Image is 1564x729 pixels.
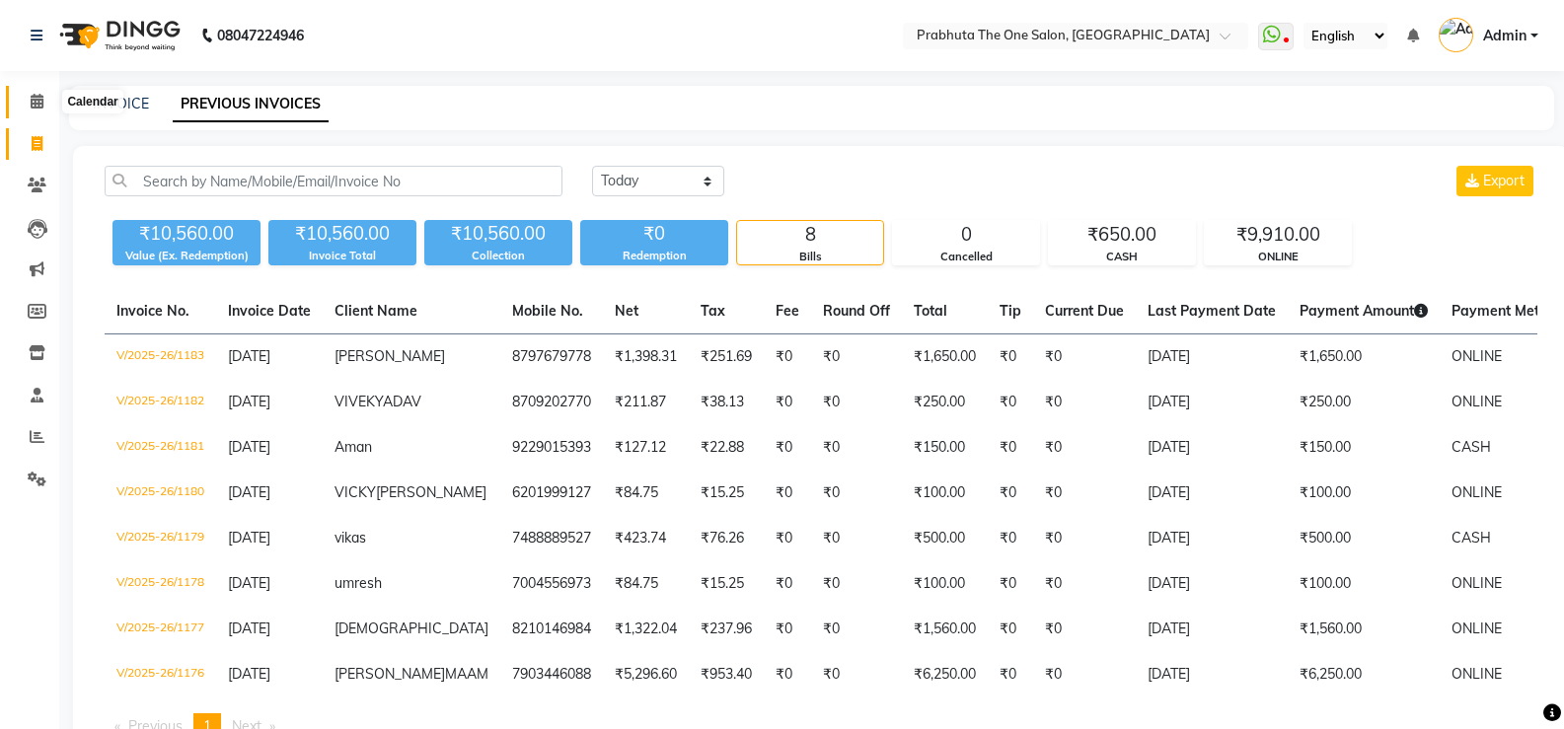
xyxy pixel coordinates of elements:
td: ₹0 [764,516,811,561]
td: 8210146984 [500,607,603,652]
td: ₹150.00 [1288,425,1440,471]
div: Calendar [62,90,122,113]
td: ₹100.00 [1288,471,1440,516]
td: [DATE] [1136,652,1288,697]
td: ₹0 [1033,607,1136,652]
td: ₹237.96 [689,607,764,652]
td: ₹1,322.04 [603,607,689,652]
td: ₹251.69 [689,334,764,381]
td: ₹0 [811,380,902,425]
td: ₹0 [988,334,1033,381]
td: ₹6,250.00 [1288,652,1440,697]
td: ₹0 [811,652,902,697]
span: Payment Amount [1300,302,1428,320]
td: ₹100.00 [902,561,988,607]
span: [DATE] [228,393,270,410]
span: VICKY [335,483,376,501]
td: ₹0 [1033,425,1136,471]
td: ₹84.75 [603,471,689,516]
td: ₹0 [764,380,811,425]
span: [DATE] [228,620,270,637]
div: Collection [424,248,572,264]
div: Bills [737,249,883,265]
td: ₹1,560.00 [1288,607,1440,652]
td: 8709202770 [500,380,603,425]
td: ₹15.25 [689,561,764,607]
td: ₹1,650.00 [1288,334,1440,381]
td: ₹0 [988,516,1033,561]
td: ₹0 [811,607,902,652]
td: 8797679778 [500,334,603,381]
img: Admin [1439,18,1473,52]
td: ₹250.00 [1288,380,1440,425]
span: Invoice Date [228,302,311,320]
img: logo [50,8,186,63]
span: umresh [335,574,382,592]
td: V/2025-26/1177 [105,607,216,652]
td: V/2025-26/1178 [105,561,216,607]
span: [DATE] [228,438,270,456]
td: ₹0 [988,561,1033,607]
td: V/2025-26/1176 [105,652,216,697]
span: Tip [1000,302,1021,320]
td: [DATE] [1136,516,1288,561]
div: Redemption [580,248,728,264]
td: ₹0 [1033,516,1136,561]
td: 7903446088 [500,652,603,697]
td: V/2025-26/1180 [105,471,216,516]
td: V/2025-26/1182 [105,380,216,425]
span: Fee [776,302,799,320]
td: ₹211.87 [603,380,689,425]
div: ₹0 [580,220,728,248]
td: V/2025-26/1179 [105,516,216,561]
span: Admin [1483,26,1527,46]
td: ₹0 [811,516,902,561]
div: ₹10,560.00 [112,220,261,248]
span: [DEMOGRAPHIC_DATA] [335,620,488,637]
span: Client Name [335,302,417,320]
td: 9229015393 [500,425,603,471]
span: [DATE] [228,483,270,501]
span: Last Payment Date [1148,302,1276,320]
td: ₹0 [1033,561,1136,607]
td: ₹0 [1033,471,1136,516]
td: ₹0 [764,652,811,697]
td: ₹1,398.31 [603,334,689,381]
a: PREVIOUS INVOICES [173,87,329,122]
td: ₹15.25 [689,471,764,516]
td: ₹150.00 [902,425,988,471]
div: ₹10,560.00 [268,220,416,248]
td: [DATE] [1136,425,1288,471]
span: [PERSON_NAME] [376,483,486,501]
td: ₹0 [988,607,1033,652]
span: Mobile No. [512,302,583,320]
td: ₹100.00 [902,471,988,516]
td: ₹0 [811,334,902,381]
td: ₹22.88 [689,425,764,471]
td: ₹0 [811,471,902,516]
td: ₹84.75 [603,561,689,607]
td: ₹953.40 [689,652,764,697]
td: ₹76.26 [689,516,764,561]
span: Net [615,302,638,320]
td: ₹127.12 [603,425,689,471]
button: Export [1456,166,1533,196]
td: ₹0 [988,652,1033,697]
td: [DATE] [1136,561,1288,607]
td: ₹0 [764,471,811,516]
span: Invoice No. [116,302,189,320]
b: 08047224946 [217,8,304,63]
span: ONLINE [1452,574,1502,592]
td: ₹0 [764,425,811,471]
td: ₹6,250.00 [902,652,988,697]
span: ONLINE [1452,347,1502,365]
span: MAAM [445,665,488,683]
span: CASH [1452,438,1491,456]
td: ₹0 [988,471,1033,516]
td: [DATE] [1136,334,1288,381]
span: [DATE] [228,529,270,547]
td: ₹1,560.00 [902,607,988,652]
span: Total [914,302,947,320]
td: V/2025-26/1181 [105,425,216,471]
div: ONLINE [1205,249,1351,265]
